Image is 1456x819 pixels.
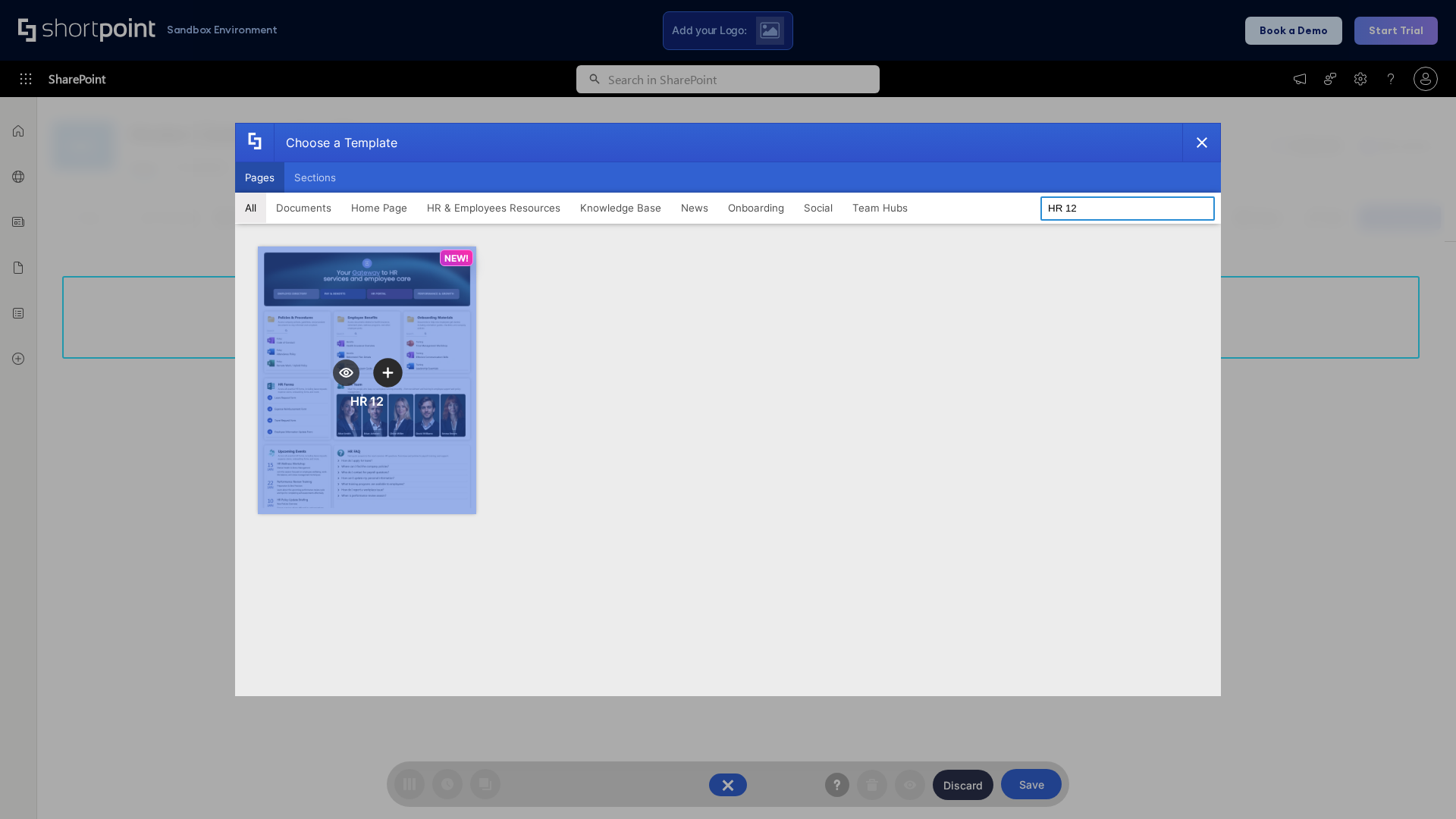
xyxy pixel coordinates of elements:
div: HR 12 [350,394,384,409]
button: News [671,193,718,223]
button: Social [794,193,843,223]
input: Search [1040,196,1215,221]
button: Sections [284,162,346,193]
button: All [235,193,266,223]
div: Choose a Template [274,124,397,162]
button: Onboarding [718,193,794,223]
iframe: Chat Widget [1380,746,1456,819]
p: NEW! [444,253,469,264]
div: template selector [235,123,1221,696]
button: HR & Employees Resources [417,193,570,223]
button: Team Hubs [843,193,918,223]
button: Home Page [341,193,417,223]
button: Pages [235,162,284,193]
button: Documents [266,193,341,223]
button: Knowledge Base [570,193,671,223]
